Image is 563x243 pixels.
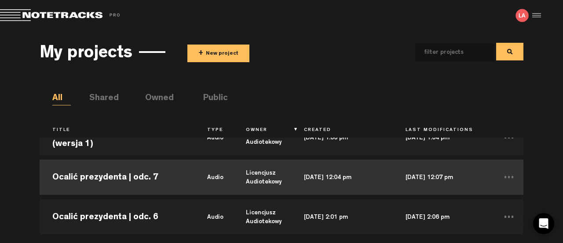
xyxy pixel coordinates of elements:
span: + [198,49,203,59]
li: Owned [145,92,164,105]
td: Ocalić prezydenta | odc. 7 [40,157,194,197]
td: ... [494,118,523,157]
li: Shared [89,92,108,105]
td: ... [494,157,523,197]
td: [DATE] 2:01 pm [291,197,393,237]
td: Licencjusz Audiotekowy [233,197,291,237]
th: Owner [233,123,291,138]
td: Licencjusz Audiotekowy [233,157,291,197]
td: [DATE] 12:04 pm [291,157,393,197]
td: Smoczyca 1 odc. - po poprawkach (wersja 1) [40,118,194,157]
td: [DATE] 2:06 pm [393,197,494,237]
td: audio [194,157,233,197]
td: [DATE] 12:07 pm [393,157,494,197]
td: audio [194,118,233,157]
img: letters [515,9,529,22]
td: [DATE] 1:00 pm [291,118,393,157]
td: [DATE] 1:04 pm [393,118,494,157]
button: +New project [187,45,249,62]
th: Title [40,123,194,138]
td: Licencjusz Audiotekowy [233,118,291,157]
td: ... [494,197,523,237]
h3: My projects [40,45,132,64]
input: filter projects [415,43,480,62]
td: Ocalić prezydenta | odc. 6 [40,197,194,237]
th: Created [291,123,393,138]
li: All [52,92,71,105]
li: Public [203,92,222,105]
td: audio [194,197,233,237]
th: Type [194,123,233,138]
div: Open Intercom Messenger [533,213,554,234]
th: Last Modifications [393,123,494,138]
